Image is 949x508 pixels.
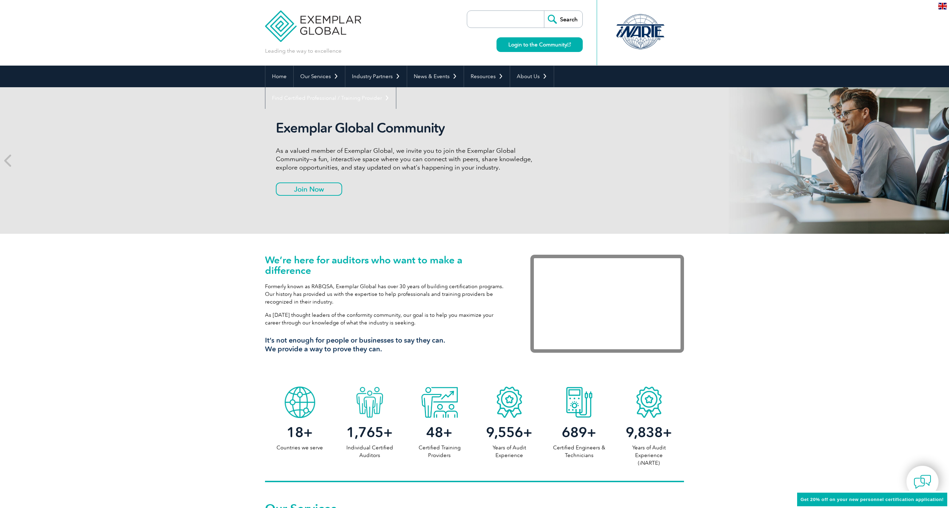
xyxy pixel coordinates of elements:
img: open_square.png [567,43,571,46]
a: Find Certified Professional / Training Provider [265,87,396,109]
a: News & Events [407,66,464,87]
p: Certified Engineers & Technicians [544,444,614,459]
span: 9,838 [626,424,663,441]
span: 1,765 [346,424,383,441]
h2: + [544,427,614,438]
span: Get 20% off on your new personnel certification application! [801,497,944,502]
iframe: Exemplar Global: Working together to make a difference [530,255,684,353]
p: Countries we serve [265,444,335,451]
p: Individual Certified Auditors [335,444,405,459]
span: 48 [426,424,443,441]
a: Our Services [294,66,345,87]
span: 18 [287,424,303,441]
p: Years of Audit Experience (iNARTE) [614,444,684,467]
p: Formerly known as RABQSA, Exemplar Global has over 30 years of building certification programs. O... [265,283,509,306]
h3: It’s not enough for people or businesses to say they can. We provide a way to prove they can. [265,336,509,353]
p: Years of Audit Experience [475,444,544,459]
h2: + [475,427,544,438]
h2: + [614,427,684,438]
a: Resources [464,66,510,87]
p: As [DATE] thought leaders of the conformity community, our goal is to help you maximize your care... [265,311,509,327]
h1: We’re here for auditors who want to make a difference [265,255,509,276]
input: Search [544,11,582,28]
h2: Exemplar Global Community [276,120,538,136]
span: 9,556 [486,424,523,441]
a: Join Now [276,182,342,196]
p: As a valued member of Exemplar Global, we invite you to join the Exemplar Global Community—a fun,... [276,147,538,172]
h2: + [265,427,335,438]
a: Industry Partners [345,66,407,87]
a: Login to the Community [496,37,583,52]
img: contact-chat.png [914,473,931,491]
p: Leading the way to excellence [265,47,341,55]
img: en [938,3,947,9]
a: About Us [510,66,554,87]
h2: + [335,427,405,438]
span: 689 [562,424,587,441]
p: Certified Training Providers [405,444,475,459]
h2: + [405,427,475,438]
a: Home [265,66,293,87]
